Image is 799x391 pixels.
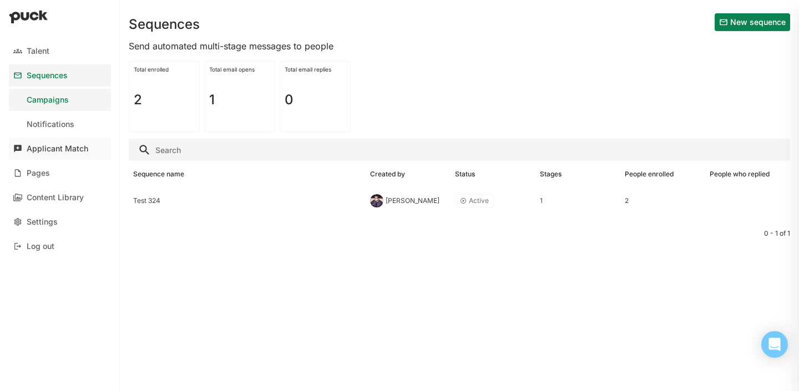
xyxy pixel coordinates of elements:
[9,138,111,160] a: Applicant Match
[133,170,184,178] div: Sequence name
[129,40,790,52] div: Send automated multi-stage messages to people
[761,331,788,358] div: Open Intercom Messenger
[27,242,54,251] div: Log out
[625,197,701,205] div: 2
[129,139,790,161] input: Search
[27,71,68,80] div: Sequences
[715,13,790,31] button: New sequence
[469,197,489,205] div: Active
[27,144,88,154] div: Applicant Match
[134,93,142,106] h1: 2
[9,89,111,111] a: Campaigns
[370,170,405,178] div: Created by
[540,170,562,178] div: Stages
[209,93,215,106] h1: 1
[27,120,74,129] div: Notifications
[285,66,346,73] div: Total email replies
[134,66,195,73] div: Total enrolled
[9,64,111,87] a: Sequences
[27,193,84,202] div: Content Library
[9,186,111,209] a: Content Library
[27,47,49,56] div: Talent
[540,197,616,205] div: 1
[9,211,111,233] a: Settings
[9,113,111,135] a: Notifications
[27,95,69,105] div: Campaigns
[285,93,294,106] h1: 0
[386,197,439,205] div: [PERSON_NAME]
[209,66,270,73] div: Total email opens
[129,230,790,237] div: 0 - 1 of 1
[129,18,200,31] h1: Sequences
[27,217,58,227] div: Settings
[455,170,475,178] div: Status
[9,40,111,62] a: Talent
[27,169,50,178] div: Pages
[133,197,361,205] div: Test 324
[9,162,111,184] a: Pages
[625,170,674,178] div: People enrolled
[710,170,770,178] div: People who replied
